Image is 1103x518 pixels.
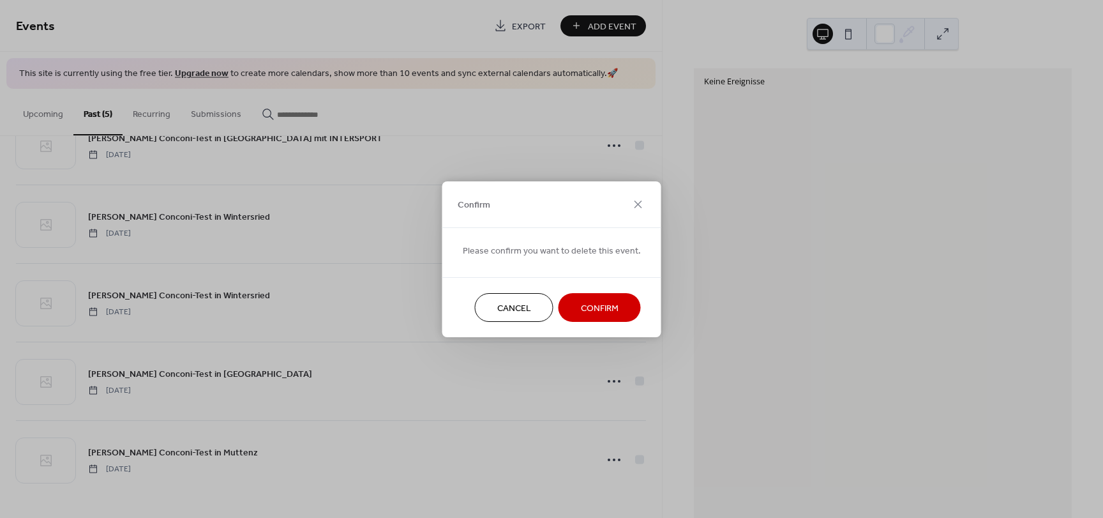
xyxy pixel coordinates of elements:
span: Please confirm you want to delete this event. [463,244,641,257]
span: Confirm [581,301,619,315]
span: Confirm [458,199,490,212]
span: Cancel [497,301,531,315]
button: Cancel [475,293,553,322]
button: Confirm [559,293,641,322]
